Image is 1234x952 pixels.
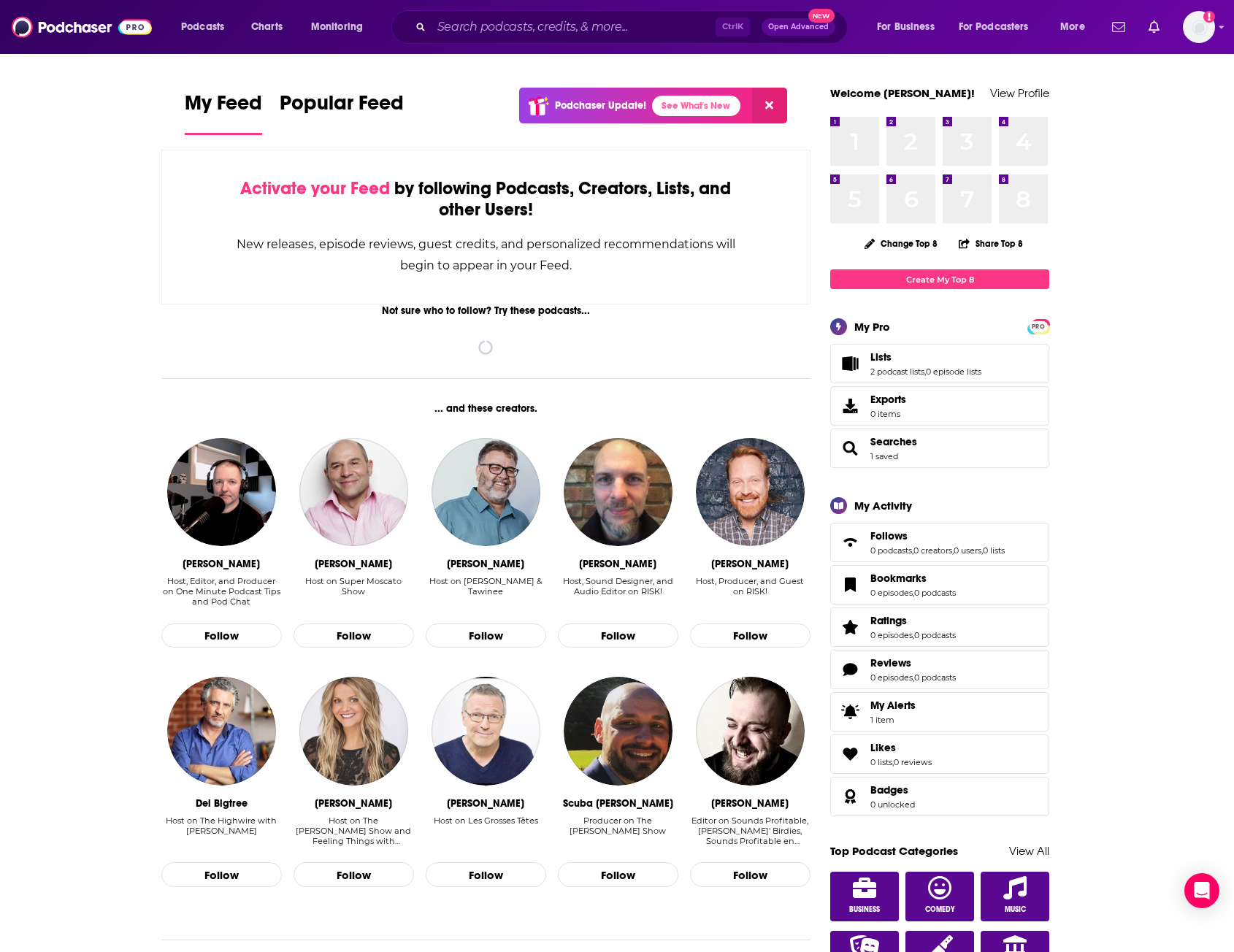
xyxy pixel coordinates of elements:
[990,86,1049,100] a: View Profile
[579,558,656,570] div: John LaSala
[183,558,260,570] div: Danny Brown
[1030,320,1047,331] a: PRO
[690,815,810,846] div: Editor on Sounds Profitable, [PERSON_NAME]' Birdies, Sounds Profitable en Español, The [PERSON_NA...
[870,350,981,364] a: Lists
[913,672,914,683] span: ,
[181,17,224,37] span: Podcasts
[167,677,275,785] img: Del Bigtree
[835,617,865,637] a: Ratings
[870,572,927,585] span: Bookmarks
[1005,905,1026,914] span: Music
[294,815,414,847] div: Host on The Bobby Bones Show and Feeling Things with Amy & Kat
[835,702,865,722] span: My Alerts
[167,438,275,546] img: Danny Brown
[894,757,932,767] a: 0 reviews
[434,815,538,826] div: Host on Les Grosses Têtes
[830,777,1049,816] span: Badges
[1183,11,1215,43] span: Logged in as mresewehr
[447,797,524,810] div: Laurent Ruquier
[830,734,1049,774] span: Likes
[954,545,981,556] a: 0 users
[1060,17,1085,37] span: More
[959,17,1029,37] span: For Podcasters
[161,815,282,836] div: Host on The Highwire with [PERSON_NAME]
[835,659,865,680] a: Reviews
[161,402,810,415] div: ... and these creators.
[251,17,283,37] span: Charts
[762,18,835,36] button: Open AdvancedNew
[161,576,282,607] div: Host, Editor, and Producer on One Minute Podcast Tips and Pod Chat
[12,13,152,41] a: Podchaser - Follow, Share and Rate Podcasts
[1050,15,1103,39] button: open menu
[870,350,892,364] span: Lists
[912,545,913,556] span: ,
[1106,15,1131,39] a: Show notifications dropdown
[558,862,678,887] button: Follow
[426,623,546,648] button: Follow
[870,783,908,796] span: Badges
[294,862,414,887] button: Follow
[914,588,956,598] a: 0 podcasts
[1009,844,1049,858] a: View All
[830,429,1049,468] span: Searches
[958,229,1024,258] button: Share Top 8
[830,386,1049,426] a: Exports
[299,438,407,546] img: Vincent Moscato
[870,572,956,585] a: Bookmarks
[558,576,678,596] div: Host, Sound Designer, and Audio Editor on RISK!
[870,435,917,448] a: Searches
[870,741,896,754] span: Likes
[240,177,390,199] span: Activate your Feed
[558,815,678,847] div: Producer on The Bobby Bones Show
[294,576,414,607] div: Host on Super Moscato Show
[161,304,810,317] div: Not sure who to follow? Try these podcasts...
[696,438,804,546] img: Kevin Allison
[432,438,540,546] a: Ken Auge
[830,844,958,858] a: Top Podcast Categories
[913,545,952,556] a: 0 creators
[447,558,524,570] div: Ken Auge
[870,799,915,810] a: 0 unlocked
[870,656,911,669] span: Reviews
[564,438,672,546] img: John LaSala
[854,320,890,334] div: My Pro
[870,741,932,754] a: Likes
[299,677,407,785] img: Amy Brown
[835,532,865,553] a: Follows
[914,630,956,640] a: 0 podcasts
[870,451,898,461] a: 1 saved
[1183,11,1215,43] img: User Profile
[1143,15,1165,39] a: Show notifications dropdown
[830,523,1049,562] span: Follows
[870,699,916,712] span: My Alerts
[854,499,912,513] div: My Activity
[558,623,678,648] button: Follow
[432,677,540,785] img: Laurent Ruquier
[870,656,956,669] a: Reviews
[870,614,907,627] span: Ratings
[870,630,913,640] a: 0 episodes
[294,576,414,596] div: Host on Super Moscato Show
[830,344,1049,383] span: Lists
[161,862,282,887] button: Follow
[426,576,546,607] div: Host on Ken & Tawinee
[892,757,894,767] span: ,
[711,797,789,810] div: Ian Powell
[870,529,908,542] span: Follows
[280,91,404,124] span: Popular Feed
[926,366,981,377] a: 0 episode lists
[835,438,865,458] a: Searches
[242,15,291,39] a: Charts
[870,393,906,406] span: Exports
[835,353,865,374] a: Lists
[1030,321,1047,332] span: PRO
[426,862,546,887] button: Follow
[1203,11,1215,23] svg: Add a profile image
[690,815,810,847] div: Editor on Sounds Profitable, Chasin' Birdies, Sounds Profitable en Español, The Nick Taylor Horro...
[426,576,546,596] div: Host on [PERSON_NAME] & Tawinee
[913,630,914,640] span: ,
